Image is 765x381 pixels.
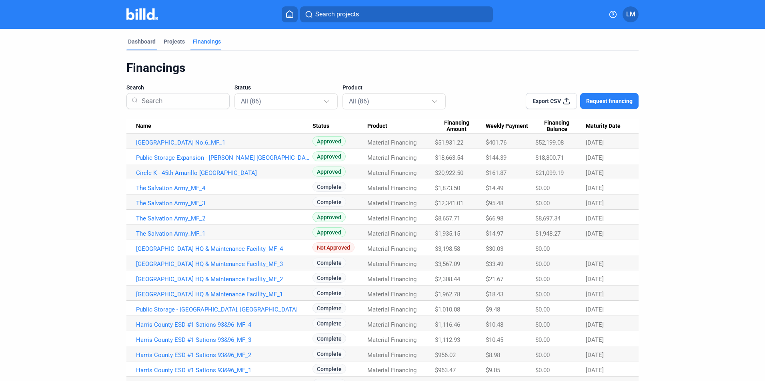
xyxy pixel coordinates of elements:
span: $0.00 [535,200,550,207]
span: Product [342,83,362,91]
span: $963.47 [435,367,456,374]
span: [DATE] [586,200,604,207]
span: $51,931.22 [435,139,463,146]
span: Complete [312,303,346,313]
span: $12,341.01 [435,200,463,207]
span: Complete [312,318,346,328]
span: $10.48 [486,321,503,328]
span: [DATE] [586,215,604,222]
span: Approved [312,151,346,161]
span: Material Financing [367,291,417,298]
span: Request financing [586,97,633,105]
span: $52,199.08 [535,139,564,146]
span: $0.00 [535,306,550,313]
span: $95.48 [486,200,503,207]
span: $8.98 [486,351,500,359]
button: Request financing [580,93,639,109]
span: $66.98 [486,215,503,222]
span: Material Financing [367,306,417,313]
span: Name [136,123,151,130]
span: Complete [312,288,346,298]
span: [DATE] [586,276,604,283]
span: Complete [312,349,346,359]
button: LM [623,6,639,22]
span: Material Financing [367,154,417,161]
span: Material Financing [367,230,417,237]
a: [GEOGRAPHIC_DATA] HQ & Maintenance Facility_MF_4 [136,245,312,252]
span: $20,922.50 [435,169,463,177]
span: $0.00 [535,260,550,268]
span: $401.76 [486,139,507,146]
span: $8,697.34 [535,215,561,222]
span: [DATE] [586,230,604,237]
span: Complete [312,182,346,192]
span: Approved [312,227,346,237]
span: $1,962.78 [435,291,460,298]
span: $1,010.08 [435,306,460,313]
span: $1,935.15 [435,230,460,237]
span: $144.39 [486,154,507,161]
span: Maturity Date [586,123,621,130]
a: The Salvation Army_MF_3 [136,200,312,207]
div: Projects [164,38,185,46]
a: Harris County ESD #1 Sations 93&96_MF_3 [136,336,312,343]
a: Harris County ESD #1 Sations 93&96_MF_4 [136,321,312,328]
span: $30.03 [486,245,503,252]
span: $0.00 [535,336,550,343]
a: The Salvation Army_MF_2 [136,215,312,222]
span: Complete [312,364,346,374]
span: Material Financing [367,321,417,328]
span: [DATE] [586,185,604,192]
span: [DATE] [586,169,604,177]
span: Approved [312,136,346,146]
span: Material Financing [367,200,417,207]
span: [DATE] [586,336,604,343]
div: Product [367,123,435,130]
span: Approved [312,167,346,177]
span: Material Financing [367,139,417,146]
span: $0.00 [535,276,550,283]
div: Dashboard [128,38,156,46]
div: Weekly Payment [486,123,535,130]
span: Material Financing [367,351,417,359]
span: Material Financing [367,215,417,222]
span: $161.87 [486,169,507,177]
button: Search projects [300,6,493,22]
span: $0.00 [535,185,550,192]
div: Financings [126,60,639,75]
mat-select-trigger: All (86) [241,97,261,105]
a: Harris County ESD #1 Sations 93&96_MF_2 [136,351,312,359]
div: Financings [193,38,221,46]
span: $1,873.50 [435,185,460,192]
a: [GEOGRAPHIC_DATA] HQ & Maintenance Facility_MF_2 [136,276,312,283]
span: Product [367,123,387,130]
span: $14.49 [486,185,503,192]
span: Complete [312,333,346,343]
div: Financing Balance [535,119,586,133]
div: Maturity Date [586,123,629,130]
span: [DATE] [586,367,604,374]
a: Public Storage Expansion - [PERSON_NAME] [GEOGRAPHIC_DATA] [136,154,312,161]
span: $3,567.09 [435,260,460,268]
input: Search [138,91,224,111]
span: [DATE] [586,321,604,328]
img: Billd Company Logo [126,8,158,20]
span: Status [312,123,329,130]
span: $0.00 [535,321,550,328]
span: [DATE] [586,154,604,161]
span: Material Financing [367,185,417,192]
span: $18,800.71 [535,154,564,161]
span: Not Approved [312,242,354,252]
span: Complete [312,258,346,268]
span: $21,099.19 [535,169,564,177]
a: [GEOGRAPHIC_DATA] HQ & Maintenance Facility_MF_1 [136,291,312,298]
span: $18.43 [486,291,503,298]
span: Material Financing [367,169,417,177]
span: $2,308.44 [435,276,460,283]
div: Name [136,123,312,130]
span: LM [626,10,635,19]
a: Harris County ESD #1 Sations 93&96_MF_1 [136,367,312,374]
span: Search [126,83,144,91]
span: Financing Amount [435,119,478,133]
span: Material Financing [367,336,417,343]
